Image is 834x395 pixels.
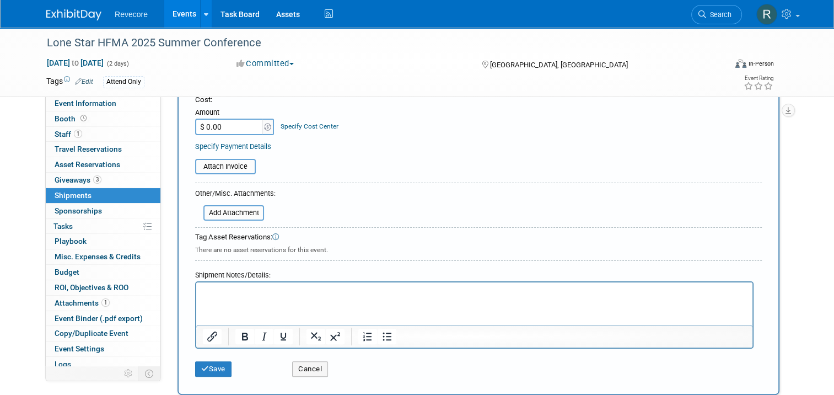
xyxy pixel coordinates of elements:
[281,122,338,130] a: Specify Cost Center
[46,234,160,249] a: Playbook
[46,127,160,142] a: Staff1
[358,329,377,344] button: Numbered list
[119,366,138,381] td: Personalize Event Tab Strip
[46,204,160,218] a: Sponsorships
[195,243,762,255] div: There are no asset reservations for this event.
[46,326,160,341] a: Copy/Duplicate Event
[46,142,160,157] a: Travel Reservations
[706,10,731,19] span: Search
[53,222,73,231] span: Tasks
[195,189,276,201] div: Other/Misc. Attachments:
[46,311,160,326] a: Event Binder (.pdf export)
[103,76,144,88] div: Attend Only
[46,188,160,203] a: Shipments
[115,10,148,19] span: Revecore
[55,145,122,153] span: Travel Reservations
[55,268,79,276] span: Budget
[490,61,628,69] span: [GEOGRAPHIC_DATA], [GEOGRAPHIC_DATA]
[46,173,160,188] a: Giveaways3
[55,130,82,138] span: Staff
[55,314,143,323] span: Event Binder (.pdf export)
[196,282,752,325] iframe: Rich Text Area
[101,298,110,307] span: 1
[46,219,160,234] a: Tasks
[138,366,161,381] td: Toggle Event Tabs
[55,329,128,338] span: Copy/Duplicate Event
[691,5,742,24] a: Search
[326,329,345,344] button: Superscript
[46,76,93,88] td: Tags
[306,329,325,344] button: Subscript
[203,329,222,344] button: Insert/edit link
[55,360,71,369] span: Logs
[666,57,774,74] div: Event Format
[195,265,754,281] div: Shipment Notes/Details:
[46,296,160,311] a: Attachments1
[46,157,160,172] a: Asset Reservations
[55,206,102,215] span: Sponsorships
[195,95,762,105] div: Cost:
[55,283,128,292] span: ROI, Objectives & ROO
[46,265,160,280] a: Budget
[55,252,141,261] span: Misc. Expenses & Credits
[46,96,160,111] a: Event Information
[46,9,101,20] img: ExhibitDay
[46,249,160,264] a: Misc. Expenses & Credits
[195,108,275,119] div: Amount
[70,58,80,67] span: to
[195,232,762,243] div: Tag Asset Reservations:
[74,130,82,138] span: 1
[55,160,120,169] span: Asset Reservations
[378,329,396,344] button: Bullet list
[55,191,92,200] span: Shipments
[93,175,101,184] span: 3
[78,114,89,122] span: Booth not reserved yet
[233,58,298,70] button: Committed
[46,357,160,372] a: Logs
[748,60,774,68] div: In-Person
[46,280,160,295] a: ROI, Objectives & ROO
[255,329,273,344] button: Italic
[735,59,746,68] img: Format-Inperson.png
[75,78,93,86] a: Edit
[46,111,160,126] a: Booth
[46,341,160,356] a: Event Settings
[55,344,104,353] span: Event Settings
[55,175,101,184] span: Giveaways
[106,60,129,67] span: (2 days)
[274,329,293,344] button: Underline
[43,33,712,53] div: Lone Star HFMA 2025 Summer Conference
[744,76,773,81] div: Event Rating
[46,58,104,68] span: [DATE] [DATE]
[292,361,328,377] button: Cancel
[235,329,254,344] button: Bold
[55,114,89,123] span: Booth
[195,142,271,151] a: Specify Payment Details
[195,361,232,377] button: Save
[55,237,87,245] span: Playbook
[55,99,116,108] span: Event Information
[55,298,110,307] span: Attachments
[756,4,777,25] img: Rachael Sires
